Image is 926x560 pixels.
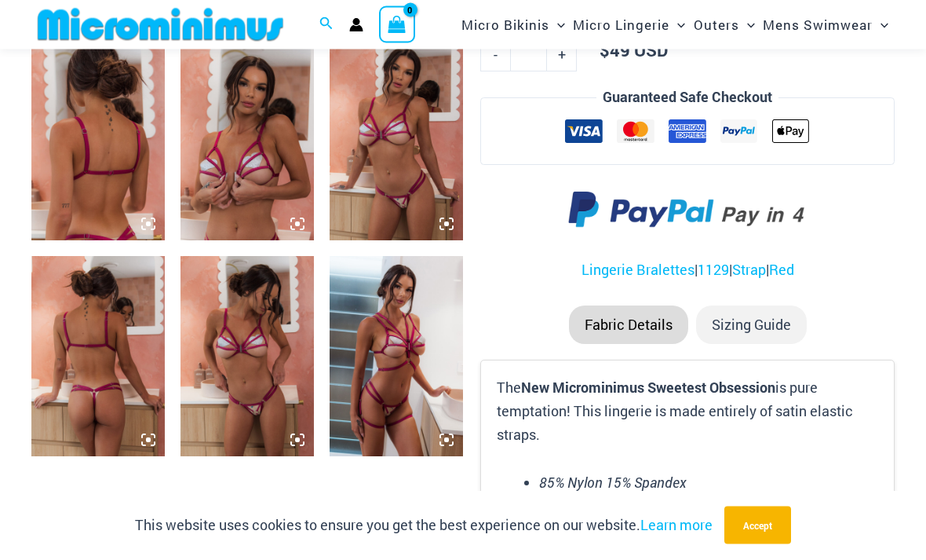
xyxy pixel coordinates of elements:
span: Menu Toggle [739,5,755,45]
span: Micro Lingerie [573,5,669,45]
nav: Site Navigation [455,2,895,47]
p: The is pure temptation! This lingerie is made entirely of satin elastic straps. [497,377,878,447]
a: Red [769,261,794,280]
img: Sweetest Obsession Cherry 1129 Bra 6119 Bottom 1939 [180,257,314,457]
a: Micro BikinisMenu ToggleMenu Toggle [458,5,569,45]
legend: Guaranteed Safe Checkout [596,86,778,110]
img: Sweetest Obsession Cherry 1129 Bra 6119 Bottom 1939 [180,41,314,241]
a: Strap [732,261,766,280]
p: | | | [480,259,895,283]
em: 85% Nylon 15% Spandex [539,474,687,492]
a: 1129 [698,261,729,280]
bdi: 49 USD [600,39,668,62]
img: Sweetest Obsession Cherry 1129 Bra 6119 Bottom 1939 [330,41,463,241]
span: Menu Toggle [669,5,685,45]
b: New Microminimus Sweetest Obsession [521,379,775,397]
input: Product quantity [510,39,547,72]
a: + [547,39,577,72]
img: Sweetest Obsession Cherry 1129 Bra 6119 Bottom 1939 [31,41,165,241]
a: Learn more [640,515,713,534]
img: MM SHOP LOGO FLAT [31,7,290,42]
span: Outers [694,5,739,45]
button: Accept [724,507,791,544]
span: Micro Bikinis [461,5,549,45]
a: Search icon link [319,15,334,35]
span: Menu Toggle [873,5,888,45]
a: Account icon link [349,18,363,32]
span: $ [600,39,610,62]
a: Lingerie Bralettes [581,261,694,280]
a: View Shopping Cart, empty [379,6,415,42]
li: Fabric Details [569,306,688,346]
a: Mens SwimwearMenu ToggleMenu Toggle [759,5,892,45]
a: Micro LingerieMenu ToggleMenu Toggle [569,5,689,45]
img: Sweetest Obsession Cherry 1129 Bra 6119 Bottom 1939 Bodysuit [330,257,463,457]
span: Mens Swimwear [763,5,873,45]
a: - [480,39,510,72]
img: Sweetest Obsession Cherry 1129 Bra 6119 Bottom 1939 [31,257,165,457]
span: Menu Toggle [549,5,565,45]
a: OutersMenu ToggleMenu Toggle [690,5,759,45]
p: This website uses cookies to ensure you get the best experience on our website. [135,514,713,537]
li: Sizing Guide [696,306,807,346]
